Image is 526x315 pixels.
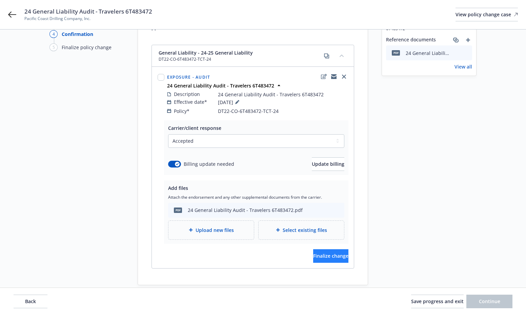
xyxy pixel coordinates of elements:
a: close [340,73,348,81]
span: pdf [392,50,400,55]
span: Billing update needed [184,160,234,168]
a: View policy change case [456,8,518,21]
div: General Liability - 24-25 General LiabilityDT22-CO-6T483472-TCT-24copycollapse content [152,45,354,67]
button: Back [14,295,47,308]
span: Upload new files [196,227,234,234]
div: 5 [49,43,58,51]
a: copyLogging [330,73,338,81]
div: 24 General Liability Audit - Travelers 6T483472.pdf [188,206,303,214]
button: Continue [466,295,512,308]
div: Upload new files [168,220,254,240]
span: Pacific Coast Drilling Company, Inc. [24,16,152,22]
span: Finalize change [313,253,348,259]
span: Carrier/client response [168,125,221,131]
a: edit [320,73,328,81]
button: Save progress and exit [411,295,464,308]
div: Select existing files [258,220,344,240]
div: 24 General Liability Audit - Travelers 6T483472.pdf [406,50,450,57]
button: Update billing [312,157,344,171]
button: download file [452,50,458,57]
span: Save progress and exit [411,298,464,304]
span: DT22-CO-6T483472-TCT-24 [159,56,253,62]
a: associate [452,36,460,44]
span: Policy* [174,107,189,115]
strong: 24 General Liability Audit - Travelers 6T483472 [167,82,274,89]
span: Add files [168,185,188,191]
span: [DATE] [218,98,241,106]
span: pdf [174,208,182,213]
span: DT22-CO-6T483472-TCT-24 [218,107,279,115]
span: Reference documents [386,36,436,44]
a: add [464,36,472,44]
span: Back [25,298,36,304]
span: Exposure - Audit [167,74,210,80]
button: Finalize change [313,249,348,263]
span: Attach the endorsement and any other supplemental documents from the carrier. [168,194,344,200]
span: Effective date* [174,98,207,105]
button: preview file [463,50,469,57]
span: 24 General Liability Audit - Travelers 6T483472 [24,7,152,16]
button: collapse content [336,50,347,61]
span: General Liability - 24-25 General Liability [159,49,253,56]
a: View all [454,63,472,70]
div: Finalize policy change [62,44,112,51]
span: Description [174,91,200,98]
a: copy [323,52,331,60]
div: 4 [49,30,58,38]
span: Continue [479,298,500,304]
span: Select existing files [283,227,327,234]
span: Update billing [312,161,344,167]
span: 24 General Liability Audit - Travelers 6T483472 [218,91,324,98]
div: Confirmation [62,31,93,38]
